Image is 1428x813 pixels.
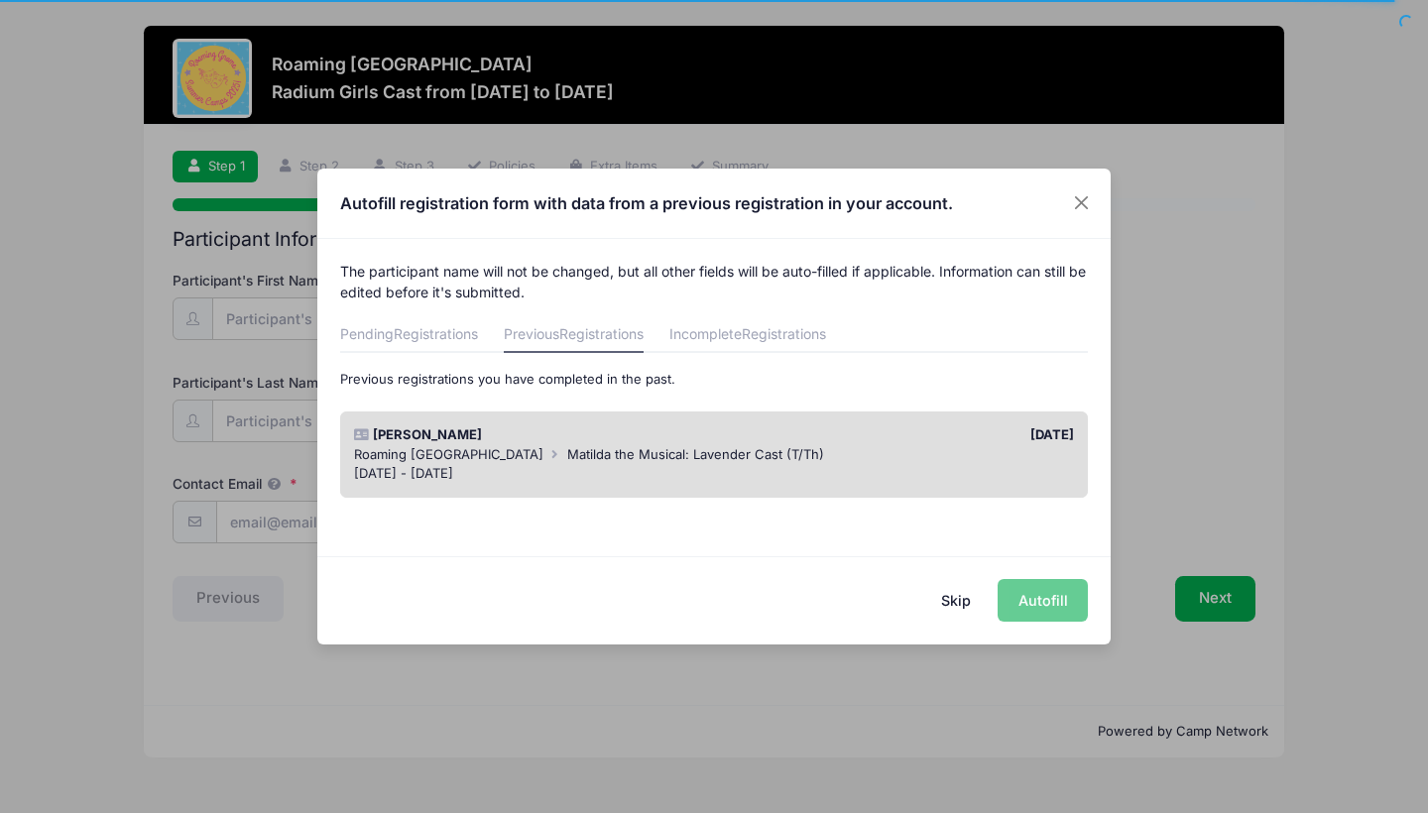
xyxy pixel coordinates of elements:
[340,317,478,353] a: Pending
[504,317,644,353] a: Previous
[340,370,1089,390] p: Previous registrations you have completed in the past.
[394,325,478,342] span: Registrations
[344,425,714,445] div: [PERSON_NAME]
[340,191,953,215] h4: Autofill registration form with data from a previous registration in your account.
[354,464,1075,484] div: [DATE] - [DATE]
[567,446,824,462] span: Matilda the Musical: Lavender Cast (T/Th)
[354,446,543,462] span: Roaming [GEOGRAPHIC_DATA]
[921,579,992,622] button: Skip
[1064,185,1100,221] button: Close
[559,325,644,342] span: Registrations
[714,425,1084,445] div: [DATE]
[742,325,826,342] span: Registrations
[669,317,826,353] a: Incomplete
[340,261,1089,302] p: The participant name will not be changed, but all other fields will be auto-filled if applicable....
